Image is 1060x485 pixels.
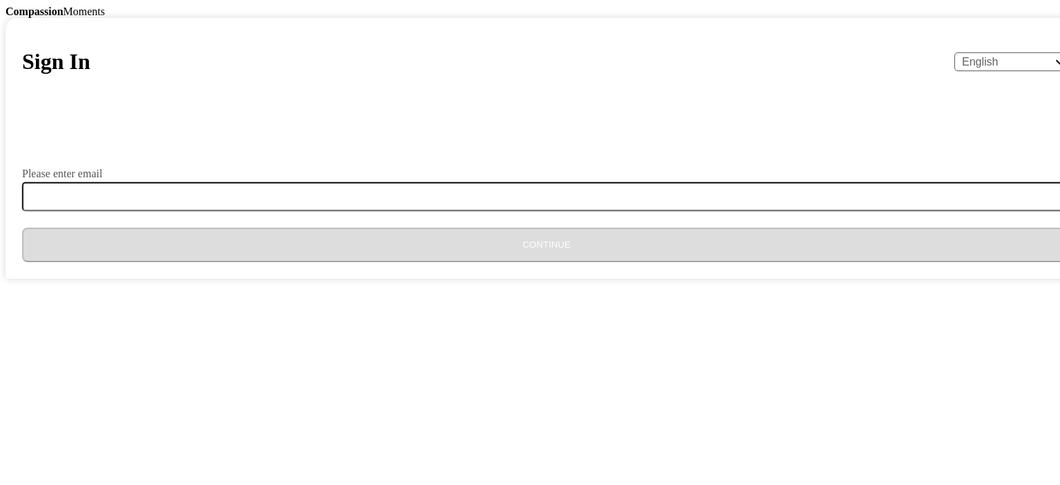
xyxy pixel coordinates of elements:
b: Compassion [6,6,63,17]
label: Please enter email [22,168,102,179]
div: Moments [6,6,1054,18]
h1: Sign In [22,49,90,75]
